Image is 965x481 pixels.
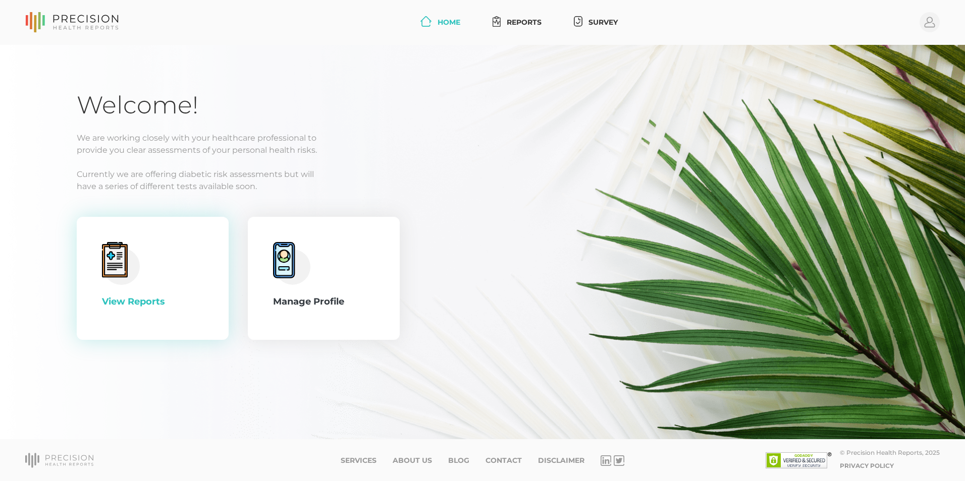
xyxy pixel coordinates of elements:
div: © Precision Health Reports, 2025 [840,449,940,456]
a: Privacy Policy [840,462,894,469]
a: Survey [570,13,622,32]
a: Blog [448,456,469,465]
a: Home [416,13,464,32]
a: Reports [489,13,546,32]
a: Contact [486,456,522,465]
div: Manage Profile [273,295,374,309]
h1: Welcome! [77,90,888,120]
a: Services [341,456,377,465]
a: About Us [393,456,432,465]
div: View Reports [102,295,203,309]
p: Currently we are offering diabetic risk assessments but will have a series of different tests ava... [77,168,888,193]
p: We are working closely with your healthcare professional to provide you clear assessments of your... [77,132,888,156]
a: Disclaimer [538,456,584,465]
img: SSL site seal - click to verify [766,452,832,468]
